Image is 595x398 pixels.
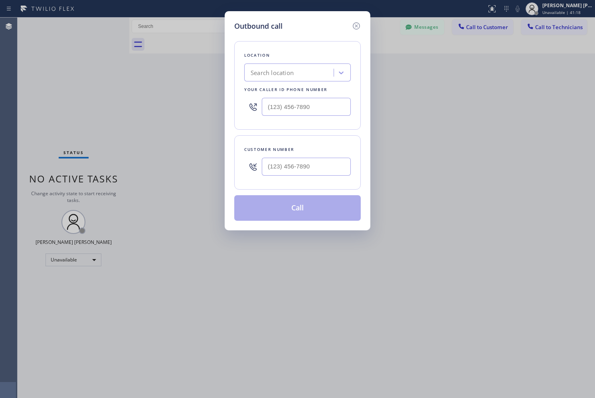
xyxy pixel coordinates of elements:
[244,145,351,154] div: Customer number
[234,21,283,32] h5: Outbound call
[262,98,351,116] input: (123) 456-7890
[244,85,351,94] div: Your caller id phone number
[251,68,294,77] div: Search location
[234,195,361,221] button: Call
[262,158,351,176] input: (123) 456-7890
[244,51,351,59] div: Location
